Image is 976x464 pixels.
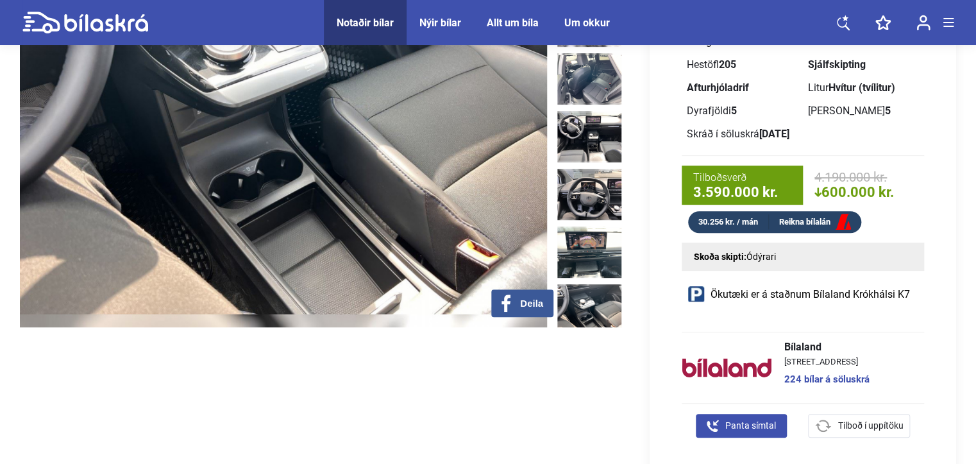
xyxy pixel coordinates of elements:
[719,58,736,71] b: 205
[564,17,610,29] a: Um okkur
[808,83,919,93] div: Litur
[557,53,621,105] img: 1749738028_3285029969866631789_22038001410381839.jpg
[693,185,791,200] span: 3.590.000 kr.
[725,419,776,433] span: Panta símtal
[731,105,737,117] b: 5
[711,289,910,300] span: Ökutæki er á staðnum Bílaland Krókhálsi K7
[916,15,930,31] img: user-login.svg
[557,227,621,278] img: 1749738030_5955155214611073306_22038003235976052.jpg
[557,284,621,336] img: 1749738031_3124932009169495964_22038003882741986.jpg
[520,298,543,309] span: Deila
[808,106,919,116] div: [PERSON_NAME]
[487,17,539,29] a: Allt um bíla
[829,82,895,94] b: Hvítur (tvílitur)
[419,17,461,29] a: Nýir bílar
[687,82,749,94] b: Afturhjóladrif
[687,129,798,139] div: Skráð í söluskrá
[808,58,866,71] b: Sjálfskipting
[814,184,913,200] span: 600.000 kr.
[693,171,791,185] span: Tilboðsverð
[784,342,870,352] span: Bílaland
[759,128,789,140] b: [DATE]
[687,60,798,70] div: Hestöfl
[687,106,798,116] div: Dyrafjöldi
[688,214,769,229] div: 30.256 kr. / mán
[784,375,870,384] a: 224 bílar á söluskrá
[784,357,870,366] span: [STREET_ADDRESS]
[885,105,891,117] b: 5
[557,169,621,220] img: 1749738030_8918574888278980093_22038002606943728.jpg
[694,252,746,262] strong: Skoða skipti:
[814,171,913,184] span: 4.190.000 kr.
[557,111,621,162] img: 1749738029_7005121776521610798_22038001978117387.jpg
[491,289,553,317] button: Deila
[687,37,798,47] div: Drægni
[837,419,903,433] span: Tilboð í uppítöku
[808,37,919,47] div: Næsta skoðun
[746,252,776,262] span: Ódýrari
[337,17,394,29] a: Notaðir bílar
[769,214,861,230] a: Reikna bílalán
